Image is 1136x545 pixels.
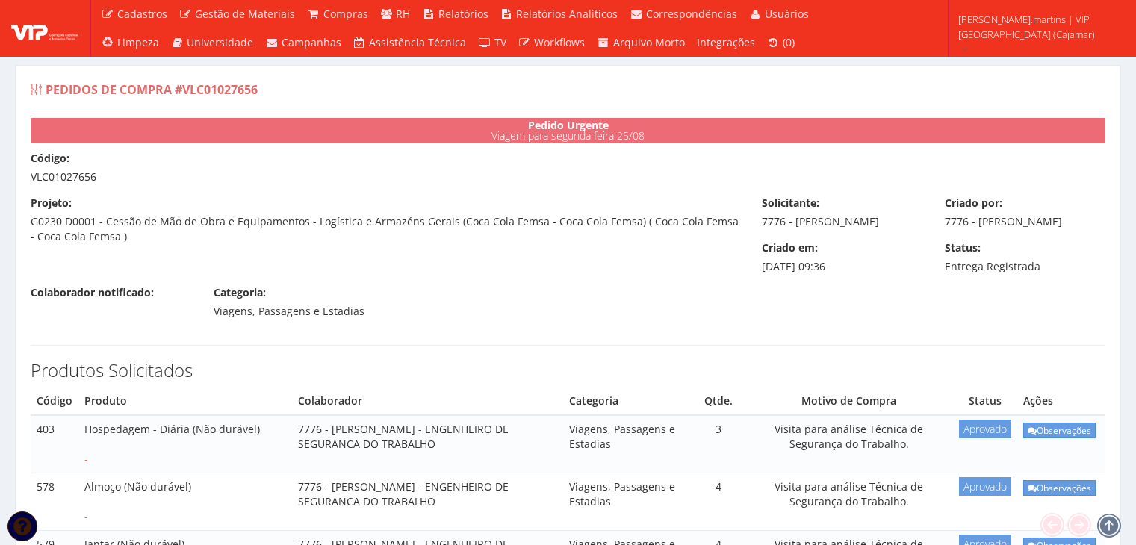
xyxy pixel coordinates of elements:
[745,415,953,473] td: Visita para análise Técnica de Segurança do Trabalho.
[31,196,72,211] label: Projeto:
[117,7,167,21] span: Cadastros
[31,361,1105,380] h3: Produtos Solicitados
[117,35,159,49] span: Limpeza
[396,7,410,21] span: RH
[259,28,347,57] a: Campanhas
[745,473,953,531] td: Visita para análise Técnica de Segurança do Trabalho.
[762,240,818,255] label: Criado em:
[691,28,761,57] a: Integrações
[512,28,592,57] a: Workflows
[1023,423,1096,438] a: Observações
[165,28,260,57] a: Universidade
[282,35,341,49] span: Campanhas
[292,415,563,473] td: 7776 - [PERSON_NAME] - ENGENHEIRO DE SEGURANCA DO TRABALHO
[563,473,692,531] td: Viagens, Passagens e Estadias
[959,477,1011,496] span: Aprovado
[46,81,258,98] span: Pedidos de Compra #VLC01027656
[202,285,385,319] div: Viagens, Passagens e Estadias
[78,473,292,531] td: Almoço (Não durável)
[692,473,745,531] td: 4
[613,35,685,49] span: Arquivo Morto
[745,387,953,415] th: Motivo de Compra
[934,240,1117,274] div: Entrega Registrada
[692,415,745,473] td: 3
[369,35,466,49] span: Assistência Técnica
[528,118,609,132] strong: Pedido Urgente
[31,118,1105,143] div: Viagem para segunda feira 25/08
[292,387,563,415] th: Colaborador
[751,240,934,274] div: [DATE] 09:36
[323,7,368,21] span: Compras
[945,196,1002,211] label: Criado por:
[516,7,618,21] span: Relatórios Analíticos
[697,35,755,49] span: Integrações
[292,473,563,531] td: 7776 - [PERSON_NAME] - ENGENHEIRO DE SEGURANCA DO TRABALHO
[195,7,295,21] span: Gestão de Materiais
[214,285,266,300] label: Categoria:
[84,452,88,466] span: -
[953,387,1017,415] th: Status
[31,285,154,300] label: Colaborador notificado:
[762,196,819,211] label: Solicitante:
[563,415,692,473] td: Viagens, Passagens e Estadias
[19,196,751,244] div: G0230 D0001 - Cessão de Mão de Obra e Equipamentos - Logística e Armazéns Gerais (Coca Cola Femsa...
[692,387,745,415] th: Quantidade
[31,473,78,531] td: 578
[646,7,737,21] span: Correspondências
[761,28,801,57] a: (0)
[751,196,934,229] div: 7776 - [PERSON_NAME]
[84,509,88,523] span: -
[959,420,1011,438] span: Aprovado
[31,415,78,473] td: 403
[958,12,1117,42] span: [PERSON_NAME].martins | VIP [GEOGRAPHIC_DATA] (Cajamar)
[31,387,78,415] th: Código
[472,28,512,57] a: TV
[534,35,585,49] span: Workflows
[31,151,69,166] label: Código:
[783,35,795,49] span: (0)
[765,7,809,21] span: Usuários
[494,35,506,49] span: TV
[187,35,253,49] span: Universidade
[78,387,292,415] th: Produto
[563,387,692,415] th: Categoria do Produto
[347,28,473,57] a: Assistência Técnica
[945,240,981,255] label: Status:
[934,196,1117,229] div: 7776 - [PERSON_NAME]
[11,17,78,40] img: logo
[438,7,488,21] span: Relatórios
[19,151,1117,184] div: VLC01027656
[78,415,292,473] td: Hospedagem - Diária (Não durável)
[1023,480,1096,496] a: Observações
[591,28,691,57] a: Arquivo Morto
[95,28,165,57] a: Limpeza
[1017,387,1105,415] th: Ações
